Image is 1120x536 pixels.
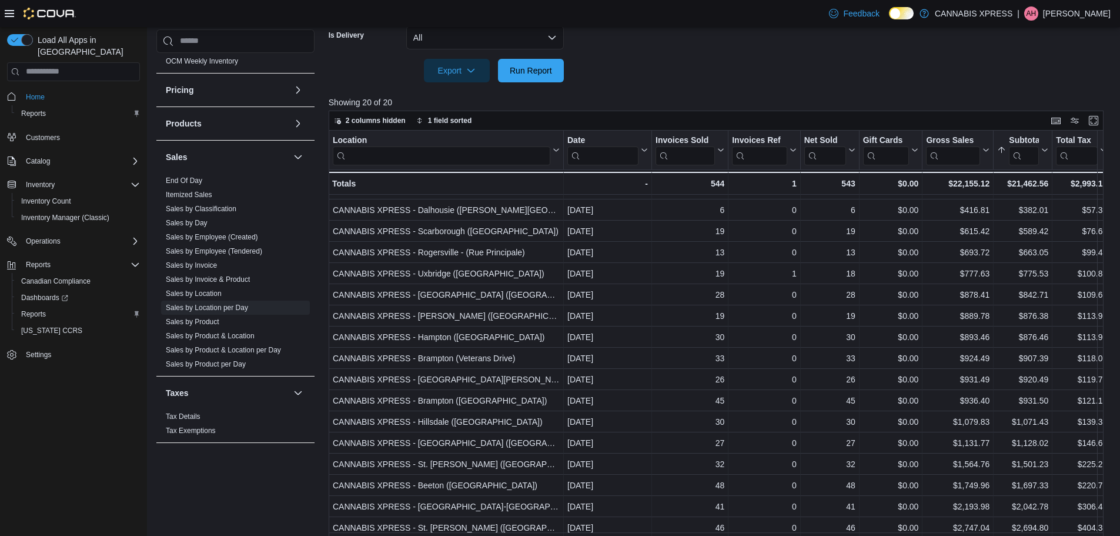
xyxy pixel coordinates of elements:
h3: Pricing [166,84,193,96]
button: Date [567,135,648,165]
a: Sales by Location [166,289,222,298]
span: OCM Weekly Inventory [166,56,238,66]
div: CANNABIS XPRESS - Rogersville - (Rue Principale) [333,245,560,259]
span: Washington CCRS [16,324,140,338]
div: 26 [656,372,724,387]
span: Sales by Product & Location [166,331,255,341]
div: $0.00 [863,182,919,196]
div: 0 [732,351,796,365]
div: Gross Sales [926,135,980,146]
a: Sales by Location per Day [166,304,248,312]
a: Customers [21,131,65,145]
div: $139.36 [1056,415,1107,429]
div: 27 [804,436,855,450]
button: Subtotal [997,135,1048,165]
div: $0.00 [862,177,918,191]
button: Enter fullscreen [1086,114,1101,128]
div: [DATE] [567,245,648,259]
span: Reports [26,260,51,269]
span: Dashboards [16,291,140,305]
span: Reports [21,258,140,272]
button: Customers [2,129,145,146]
div: Subtotal [1009,135,1039,165]
div: $693.72 [926,245,989,259]
button: Operations [2,233,145,249]
div: Invoices Ref [732,135,787,165]
div: $118.00 [1056,351,1107,365]
div: $99.48 [1056,245,1107,259]
button: Inventory Manager (Classic) [12,209,145,226]
div: $113.98 [1056,309,1107,323]
div: CANNABIS XPRESS - [GEOGRAPHIC_DATA] ([GEOGRAPHIC_DATA]) [333,288,560,302]
div: Gross Sales [926,135,980,165]
a: Dashboards [12,289,145,306]
a: Sales by Product [166,318,219,326]
a: Sales by Product per Day [166,360,246,368]
div: CANNABIS XPRESS - [GEOGRAPHIC_DATA] ([GEOGRAPHIC_DATA]) [333,436,560,450]
div: $100.86 [1056,267,1107,281]
div: 1 [732,177,796,191]
span: Feedback [843,8,879,19]
div: 0 [732,288,796,302]
div: $920.49 [997,372,1048,387]
span: AH [1027,6,1037,21]
button: Invoices Sold [656,135,724,165]
button: Reports [12,306,145,322]
div: 7 [804,182,855,196]
span: Inventory Manager (Classic) [21,213,109,222]
span: Load All Apps in [GEOGRAPHIC_DATA] [33,34,140,58]
div: 30 [804,330,855,344]
div: $1,749.96 [926,478,989,492]
div: $1,128.02 [997,436,1048,450]
div: Total Tax [1056,135,1098,165]
div: 7 [656,182,724,196]
div: CANNABIS XPRESS - Uxbridge ([GEOGRAPHIC_DATA]) [333,267,560,281]
button: Settings [2,346,145,363]
div: $876.46 [997,330,1048,344]
button: [US_STATE] CCRS [12,322,145,339]
span: Customers [21,130,140,145]
span: Sales by Product & Location per Day [166,345,281,355]
div: OCM [156,54,315,73]
button: Keyboard shortcuts [1049,114,1063,128]
button: Products [291,116,305,131]
span: Export [431,59,483,82]
span: Sales by Classification [166,204,236,214]
button: Catalog [2,153,145,169]
button: Products [166,118,289,129]
div: CANNABIS XPRESS - [PERSON_NAME] ([GEOGRAPHIC_DATA]) [333,309,560,323]
span: Operations [21,234,140,248]
button: Total Tax [1056,135,1107,165]
div: [DATE] [567,394,648,408]
button: Pricing [291,83,305,97]
div: 19 [656,224,724,238]
span: Inventory [21,178,140,192]
div: 26 [804,372,855,387]
div: Gift Card Sales [862,135,909,165]
div: $777.63 [926,267,989,281]
div: 544 [656,177,724,191]
div: 30 [656,415,724,429]
button: Reports [12,105,145,122]
div: $889.78 [926,309,989,323]
div: 0 [732,394,796,408]
a: Dashboards [16,291,73,305]
div: $0.00 [863,436,919,450]
div: [DATE] [567,203,648,217]
div: [DATE] [567,182,648,196]
div: Invoices Ref [732,135,787,146]
span: Reports [21,309,46,319]
div: $589.42 [997,224,1048,238]
div: 27 [656,436,724,450]
span: Sales by Product per Day [166,359,246,369]
button: 2 columns hidden [329,114,410,128]
div: $1,564.76 [926,457,989,471]
div: $1,071.43 [997,415,1048,429]
div: $44.22 [1056,182,1107,196]
a: Home [21,90,49,104]
button: Net Sold [804,135,855,165]
span: Customers [26,133,60,142]
h3: Products [166,118,202,129]
span: Sales by Product [166,317,219,327]
div: [DATE] [567,478,648,492]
